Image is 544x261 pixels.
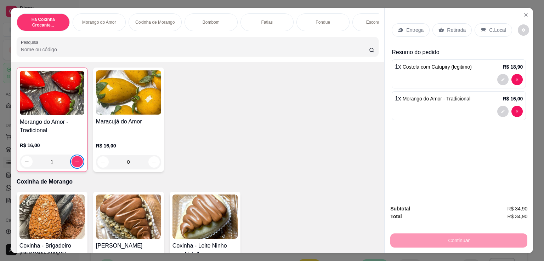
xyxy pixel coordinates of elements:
strong: Subtotal [390,206,410,211]
button: decrease-product-quantity [497,106,509,117]
img: product-image [172,195,238,239]
label: Pesquisa [21,39,41,45]
p: Resumo do pedido [392,48,526,57]
p: Coxinha de Morango [17,178,379,186]
img: product-image [19,195,85,239]
span: Costela com Catupiry (legitimo) [403,64,472,70]
button: increase-product-quantity [72,156,83,167]
button: decrease-product-quantity [511,106,523,117]
p: R$ 16,00 [20,142,84,149]
p: Há Coxinha Crocante... [23,17,64,28]
span: Morango do Amor - Tradicional [403,96,470,101]
p: Morango do Amor [82,19,116,25]
img: product-image [96,70,161,115]
h4: Coxinha - Leite Ninho com Nutella [172,242,238,259]
span: R$ 34,90 [507,213,527,220]
p: R$ 16,00 [503,95,523,102]
h4: Coxinha - Brigadeiro [PERSON_NAME] [19,242,85,259]
p: R$ 18,90 [503,63,523,70]
strong: Total [390,214,402,219]
span: R$ 34,90 [507,205,527,213]
p: Coxinha de Morango [135,19,175,25]
p: 1 x [395,63,472,71]
p: Entrega [406,27,424,34]
button: decrease-product-quantity [97,156,109,168]
h4: Morango do Amor - Tradicional [20,118,84,135]
p: Retirada [447,27,466,34]
p: Bombom [203,19,220,25]
p: C.Local [489,27,506,34]
img: product-image [96,195,161,239]
button: increase-product-quantity [148,156,160,168]
input: Pesquisa [21,46,369,53]
p: Escondidinho [366,19,392,25]
button: decrease-product-quantity [511,74,523,85]
button: decrease-product-quantity [21,156,33,167]
p: R$ 16,00 [96,142,161,149]
img: product-image [20,71,84,115]
h4: Maracujá do Amor [96,117,161,126]
p: Fatias [261,19,273,25]
button: Close [520,9,532,21]
p: Fondue [316,19,330,25]
h4: [PERSON_NAME] [96,242,161,250]
button: decrease-product-quantity [518,24,529,36]
button: decrease-product-quantity [497,74,509,85]
p: 1 x [395,94,470,103]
